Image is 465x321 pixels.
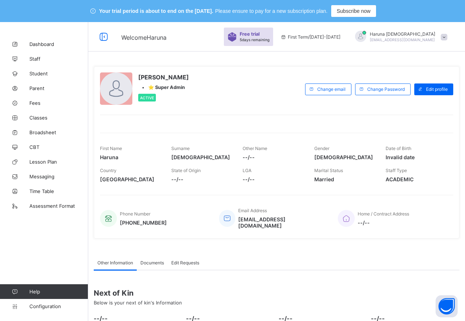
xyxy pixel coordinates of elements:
[29,203,88,209] span: Assessment Format
[314,168,343,173] span: Marital Status
[243,176,303,182] span: --/--
[148,85,185,90] span: ⭐ Super Admin
[120,211,150,217] span: Phone Number
[29,56,88,62] span: Staff
[99,8,214,14] span: Your trial period is about to end on the [DATE].
[358,220,409,226] span: --/--
[370,31,435,37] span: Haruna [DEMOGRAPHIC_DATA]
[314,154,375,160] span: [DEMOGRAPHIC_DATA]
[240,31,266,37] span: Free trial
[240,38,269,42] span: 5 days remaining
[100,168,117,173] span: Country
[426,86,448,92] span: Edit profile
[358,211,409,217] span: Home / Contract Address
[243,154,303,160] span: --/--
[215,8,328,14] span: Please ensure to pay for a new subscription plan.
[171,154,232,160] span: [DEMOGRAPHIC_DATA]
[171,168,201,173] span: State of Origin
[228,32,237,42] img: sticker-purple.71386a28dfed39d6af7621340158ba97.svg
[386,176,446,182] span: ACADEMIC
[243,146,267,151] span: Other Name
[171,260,199,265] span: Edit Requests
[171,146,190,151] span: Surname
[100,176,160,182] span: [GEOGRAPHIC_DATA]
[29,303,88,309] span: Configuration
[243,168,251,173] span: LGA
[386,154,446,160] span: Invalid date
[367,86,405,92] span: Change Password
[97,260,133,265] span: Other Information
[29,41,88,47] span: Dashboard
[29,144,88,150] span: CBT
[29,71,88,76] span: Student
[314,146,329,151] span: Gender
[238,208,267,213] span: Email Address
[100,154,160,160] span: Haruna
[94,289,459,297] span: Next of Kin
[29,174,88,179] span: Messaging
[171,176,232,182] span: --/--
[386,168,407,173] span: Staff Type
[386,146,411,151] span: Date of Birth
[348,31,451,43] div: Haruna Musa
[94,300,182,306] span: Below is your next of kin's Information
[337,8,371,14] span: Subscribe now
[238,216,327,229] span: [EMAIL_ADDRESS][DOMAIN_NAME]
[120,220,167,226] span: [PHONE_NUMBER]
[436,295,458,317] button: Open asap
[29,129,88,135] span: Broadsheet
[29,159,88,165] span: Lesson Plan
[370,38,435,42] span: [EMAIL_ADDRESS][DOMAIN_NAME]
[140,96,154,100] span: Active
[29,289,88,295] span: Help
[280,34,340,40] span: session/term information
[121,34,167,41] span: Welcome Haruna
[317,86,346,92] span: Change email
[29,115,88,121] span: Classes
[138,74,189,81] span: [PERSON_NAME]
[29,100,88,106] span: Fees
[314,176,375,182] span: Married
[100,146,122,151] span: First Name
[138,85,189,90] div: •
[29,85,88,91] span: Parent
[140,260,164,265] span: Documents
[29,188,88,194] span: Time Table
